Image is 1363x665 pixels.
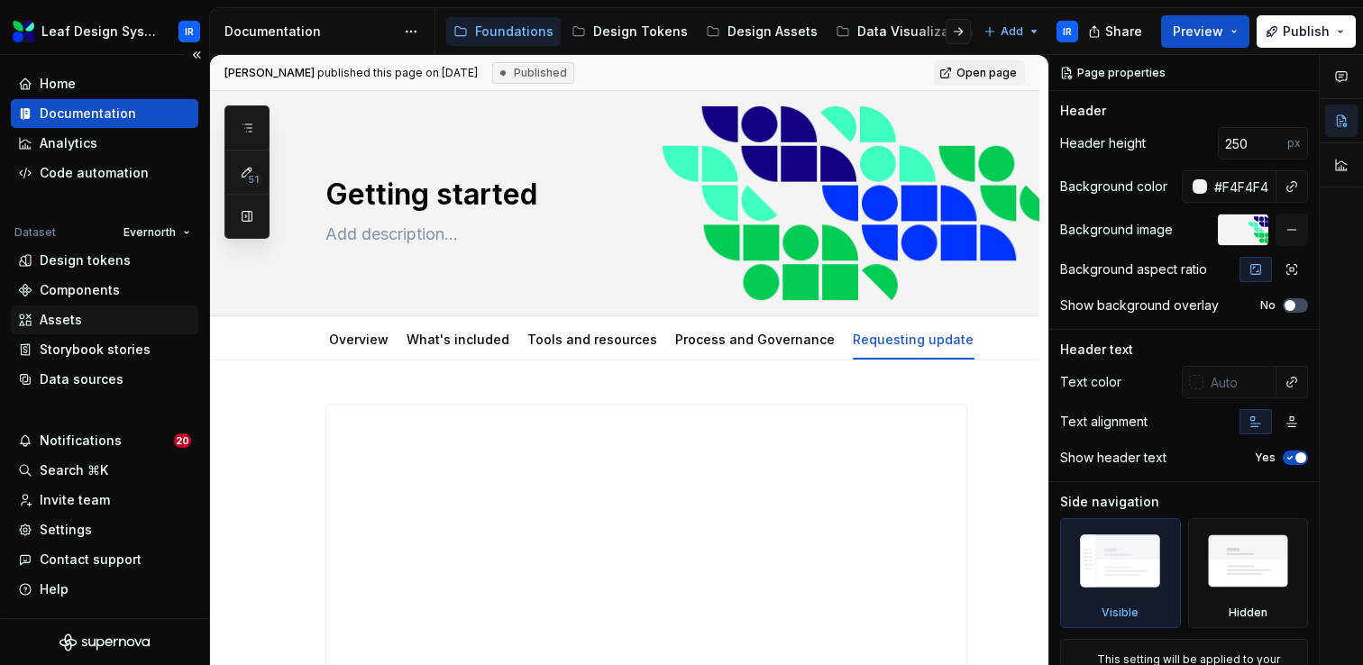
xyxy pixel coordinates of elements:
div: Text color [1060,373,1121,391]
span: Open page [956,66,1017,80]
div: Hidden [1229,606,1267,620]
div: Background aspect ratio [1060,260,1207,278]
div: Help [40,580,69,598]
div: Data sources [40,370,123,388]
div: Process and Governance [668,320,842,358]
div: Dataset [14,225,56,240]
button: Share [1079,15,1154,48]
a: Settings [11,515,198,544]
a: Requesting updates [853,332,981,347]
div: Show background overlay [1060,296,1219,314]
div: Data Visualization [857,23,974,41]
a: Code automation [11,159,198,187]
label: Yes [1255,451,1276,465]
div: Invite team [40,491,110,509]
a: Tools and resources [527,332,657,347]
div: Contact support [40,551,142,569]
a: Home [11,69,198,98]
div: Visible [1102,606,1139,620]
a: Process and Governance [675,332,835,347]
div: Tools and resources [520,320,664,358]
div: Hidden [1188,518,1309,628]
div: Background color [1060,178,1167,196]
span: [PERSON_NAME] [224,66,315,79]
a: Components [11,276,198,305]
div: Storybook stories [40,341,151,359]
p: px [1287,136,1301,150]
div: Overview [322,320,396,358]
div: Text alignment [1060,413,1148,431]
button: Leaf Design SystemIR [4,12,206,50]
a: Design Tokens [564,17,695,46]
div: Code automation [40,164,149,182]
button: Publish [1257,15,1356,48]
div: What's included [399,320,517,358]
div: Analytics [40,134,97,152]
div: Show header text [1060,449,1166,467]
a: Documentation [11,99,198,128]
div: Requesting updates [846,320,988,358]
input: Auto [1218,127,1287,159]
a: What's included [407,332,509,347]
a: Storybook stories [11,335,198,364]
label: No [1260,298,1276,313]
a: Open page [934,60,1025,86]
input: Auto [1203,366,1276,398]
span: 51 [245,172,261,187]
svg: Supernova Logo [59,633,150,651]
span: Evernorth [123,225,176,240]
button: Contact support [11,545,198,574]
a: Assets [11,305,198,334]
span: Preview [1173,23,1223,41]
span: 20 [174,433,191,448]
div: Visible [1060,518,1181,628]
span: published this page on [DATE] [224,66,478,80]
div: Assets [40,311,82,329]
div: Design Tokens [593,23,688,41]
div: Header text [1060,341,1133,359]
span: Share [1105,23,1142,41]
span: Add [1001,24,1023,39]
div: Side navigation [1060,493,1159,511]
img: 6e787e26-f4c0-4230-8924-624fe4a2d214.png [13,21,34,42]
button: Collapse sidebar [184,42,209,68]
button: Search ⌘K [11,456,198,485]
div: Settings [40,521,92,539]
a: Overview [329,332,389,347]
a: Design tokens [11,246,198,275]
div: Header [1060,102,1106,120]
a: Data Visualization [828,17,981,46]
div: Home [40,75,76,93]
button: Add [978,19,1046,44]
a: Data sources [11,365,198,394]
div: Background image [1060,221,1173,239]
div: Foundations [475,23,553,41]
div: Design Assets [727,23,818,41]
button: Help [11,575,198,604]
a: Invite team [11,486,198,515]
div: IR [1063,24,1072,39]
input: Auto [1207,170,1276,203]
div: IR [185,24,194,39]
div: Design tokens [40,251,131,269]
div: Published [492,62,574,84]
div: Page tree [446,14,974,50]
textarea: Getting started [322,173,964,216]
div: Components [40,281,120,299]
a: Foundations [446,17,561,46]
div: Notifications [40,432,122,450]
div: Leaf Design System [41,23,157,41]
div: Documentation [224,23,395,41]
a: Design Assets [699,17,825,46]
button: Notifications20 [11,426,198,455]
span: Publish [1283,23,1330,41]
div: Documentation [40,105,136,123]
button: Preview [1161,15,1249,48]
div: Search ⌘K [40,461,108,479]
div: Header height [1060,134,1146,152]
a: Analytics [11,129,198,158]
button: Evernorth [115,220,198,245]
